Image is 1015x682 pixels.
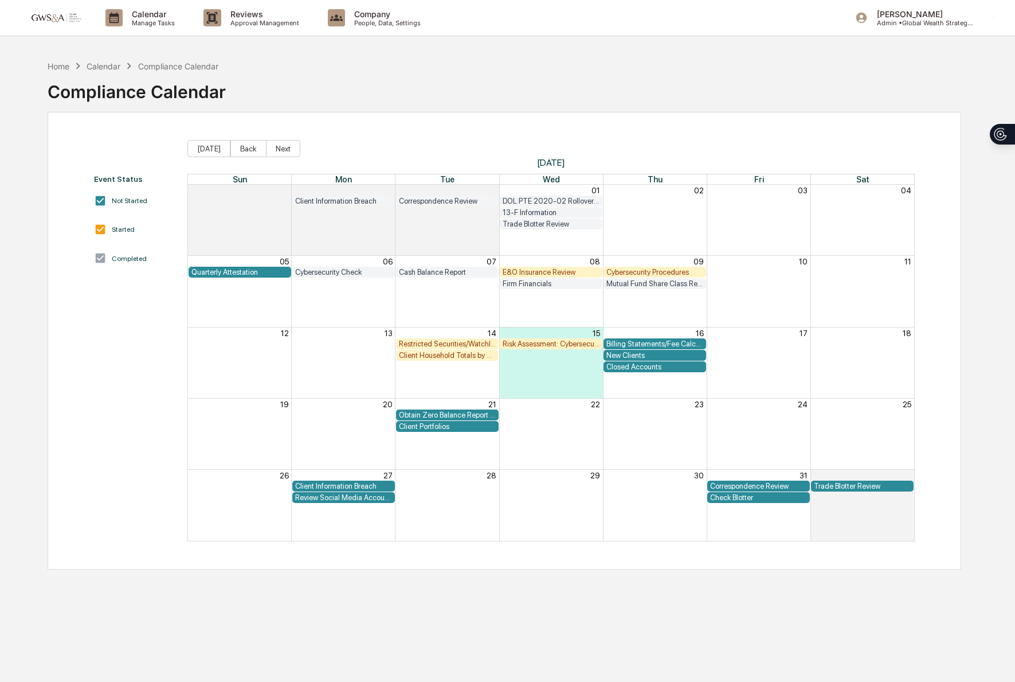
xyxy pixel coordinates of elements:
span: Sun [233,174,247,184]
button: 27 [383,471,393,480]
button: 30 [694,471,704,480]
button: 15 [593,329,600,338]
p: [PERSON_NAME] [868,9,974,19]
div: Month View [187,174,915,541]
button: 11 [904,257,911,266]
button: 07 [487,257,496,266]
button: 24 [798,400,808,409]
button: 28 [279,186,289,195]
button: 08 [590,257,600,266]
div: Compliance Calendar [48,72,226,102]
div: 13-F Information [503,208,599,217]
iframe: Open customer support [978,644,1009,675]
div: Home [48,61,69,71]
button: 18 [903,329,911,338]
div: Trade Blotter Review [503,220,599,228]
div: Billing Statements/Fee Calculations Report [606,340,703,348]
p: Approval Management [221,19,305,27]
img: logo [28,12,83,23]
p: Admin • Global Wealth Strategies Associates [868,19,974,27]
button: 29 [383,186,393,195]
div: E&O Insurance Review [503,268,599,276]
button: 19 [280,400,289,409]
div: Cybersecurity Procedures [606,268,703,276]
span: Wed [543,174,560,184]
span: Mon [335,174,352,184]
div: New Clients [606,351,703,360]
button: 04 [901,186,911,195]
button: 28 [487,471,496,480]
button: 17 [800,329,808,338]
span: [DATE] [187,157,915,168]
div: Risk Assessment: Cybersecurity and Technology Vendor Review [503,340,599,348]
span: Tue [440,174,454,184]
div: Firm Financials [503,279,599,288]
p: Manage Tasks [123,19,181,27]
p: Reviews [221,9,305,19]
div: Client Information Breach [295,482,392,490]
button: 22 [591,400,600,409]
div: Compliance Calendar [138,61,218,71]
button: 29 [590,471,600,480]
div: Obtain Zero Balance Report from Custodian [399,411,496,419]
div: Quarterly Attestation [191,268,288,276]
div: Event Status [94,174,176,184]
div: Review Social Media Accounts [295,493,392,502]
div: Started [112,225,135,233]
button: Back [230,140,267,157]
p: Calendar [123,9,181,19]
button: Next [266,140,300,157]
div: Mutual Fund Share Class Review [606,279,703,288]
button: 26 [280,471,289,480]
span: Fri [754,174,764,184]
button: 30 [487,186,496,195]
button: 14 [488,329,496,338]
button: 01 [591,186,600,195]
div: Correspondence Review [710,482,807,490]
button: [DATE] [187,140,230,157]
div: Client Household Totals by State [399,351,496,360]
div: Client Portfolios [399,422,496,431]
span: Thu [648,174,663,184]
div: Closed Accounts [606,363,703,371]
div: DOL PTE 2020-02 Rollover Reviews [503,197,599,205]
div: Check Blotter [710,493,807,502]
button: 25 [903,400,911,409]
div: Cybersecurity Check [295,268,392,276]
button: 31 [800,471,808,480]
div: Trade Blotter Review [814,482,911,490]
button: 20 [383,400,393,409]
button: 16 [696,329,704,338]
div: Restricted Securities/Watchlist [399,340,496,348]
button: 01 [903,471,911,480]
div: Correspondence Review [399,197,496,205]
button: 03 [798,186,808,195]
button: 05 [280,257,289,266]
p: People, Data, Settings [345,19,426,27]
button: 09 [693,257,704,266]
button: 13 [385,329,393,338]
button: 23 [695,400,704,409]
button: 12 [281,329,289,338]
p: Company [345,9,426,19]
span: Sat [856,174,869,184]
div: Not Started [112,197,147,205]
button: 02 [694,186,704,195]
button: 21 [488,400,496,409]
div: Client Information Breach [295,197,392,205]
div: Cash Balance Report [399,268,496,276]
div: Calendar [87,61,120,71]
div: Completed [112,255,147,263]
button: 06 [383,257,393,266]
button: 10 [799,257,808,266]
